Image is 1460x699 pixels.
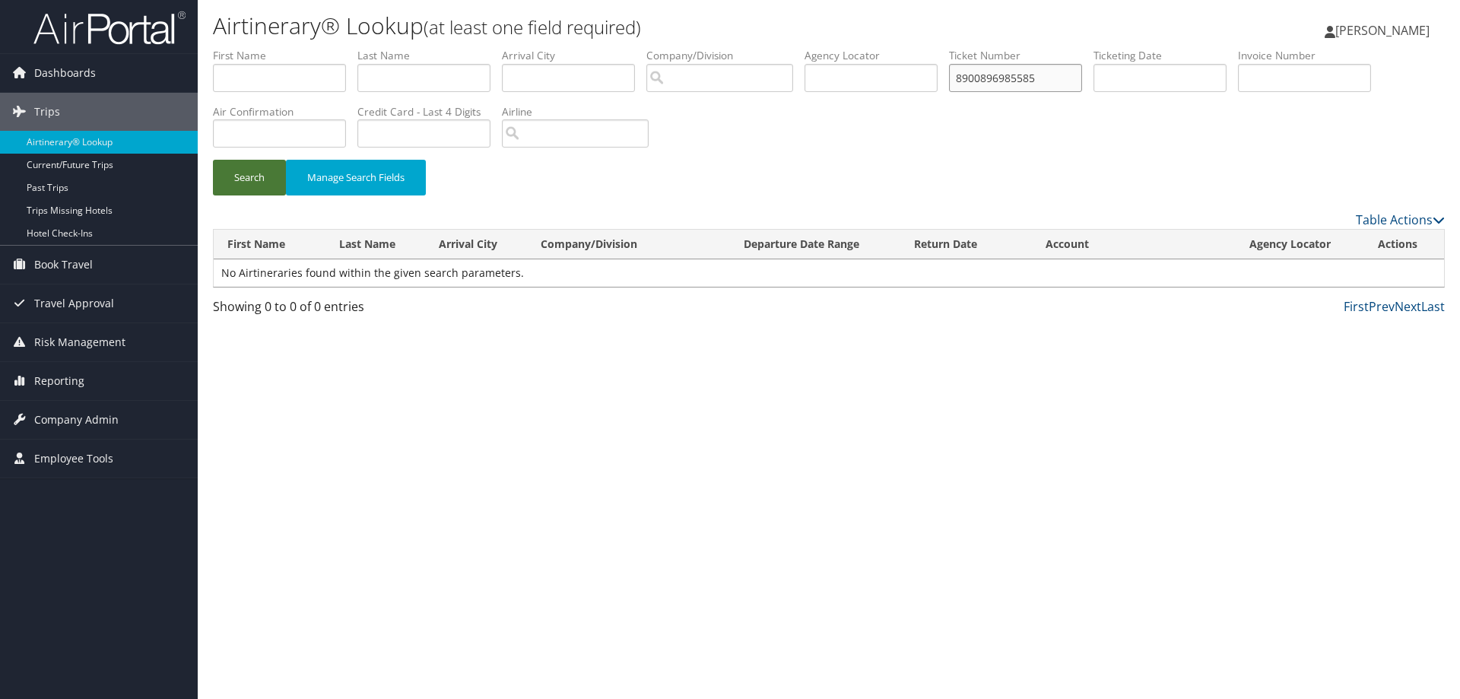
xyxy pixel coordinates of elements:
th: Departure Date Range: activate to sort column ascending [730,230,900,259]
th: Company/Division [527,230,730,259]
a: Next [1395,298,1421,315]
label: Company/Division [646,48,805,63]
span: [PERSON_NAME] [1335,22,1430,39]
label: Agency Locator [805,48,949,63]
span: Reporting [34,362,84,400]
th: Actions [1364,230,1444,259]
div: Showing 0 to 0 of 0 entries [213,297,504,323]
label: Ticketing Date [1093,48,1238,63]
button: Manage Search Fields [286,160,426,195]
th: First Name: activate to sort column ascending [214,230,325,259]
span: Trips [34,93,60,131]
label: First Name [213,48,357,63]
label: Ticket Number [949,48,1093,63]
label: Last Name [357,48,502,63]
th: Account: activate to sort column ascending [1032,230,1235,259]
span: Book Travel [34,246,93,284]
a: First [1344,298,1369,315]
td: No Airtineraries found within the given search parameters. [214,259,1444,287]
a: [PERSON_NAME] [1325,8,1445,53]
label: Arrival City [502,48,646,63]
span: Dashboards [34,54,96,92]
label: Air Confirmation [213,104,357,119]
a: Table Actions [1356,211,1445,228]
th: Agency Locator: activate to sort column ascending [1236,230,1365,259]
th: Arrival City: activate to sort column ascending [425,230,527,259]
label: Airline [502,104,660,119]
h1: Airtinerary® Lookup [213,10,1034,42]
span: Risk Management [34,323,125,361]
small: (at least one field required) [424,14,641,40]
a: Last [1421,298,1445,315]
label: Invoice Number [1238,48,1382,63]
span: Travel Approval [34,284,114,322]
span: Company Admin [34,401,119,439]
label: Credit Card - Last 4 Digits [357,104,502,119]
a: Prev [1369,298,1395,315]
th: Return Date: activate to sort column ascending [900,230,1032,259]
span: Employee Tools [34,440,113,478]
img: airportal-logo.png [33,10,186,46]
th: Last Name: activate to sort column ascending [325,230,425,259]
button: Search [213,160,286,195]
